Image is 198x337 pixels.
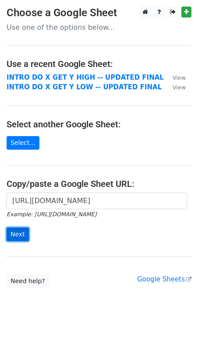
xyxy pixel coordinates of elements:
h3: Choose a Google Sheet [7,7,191,19]
a: View [164,83,186,91]
small: Example: [URL][DOMAIN_NAME] [7,211,96,218]
a: Select... [7,136,39,150]
small: View [173,74,186,81]
a: INTRO DO X GET Y LOW -- UPDATED FINAL [7,83,162,91]
input: Paste your Google Sheet URL here [7,193,187,209]
a: View [164,74,186,81]
input: Next [7,228,29,241]
h4: Use a recent Google Sheet: [7,59,191,69]
small: View [173,84,186,91]
p: Use one of the options below... [7,23,191,32]
h4: Select another Google Sheet: [7,119,191,130]
h4: Copy/paste a Google Sheet URL: [7,179,191,189]
a: INTRO DO X GET Y HIGH -- UPDATED FINAL [7,74,164,81]
a: Need help? [7,274,49,288]
iframe: Chat Widget [154,295,198,337]
a: Google Sheets [137,275,191,283]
